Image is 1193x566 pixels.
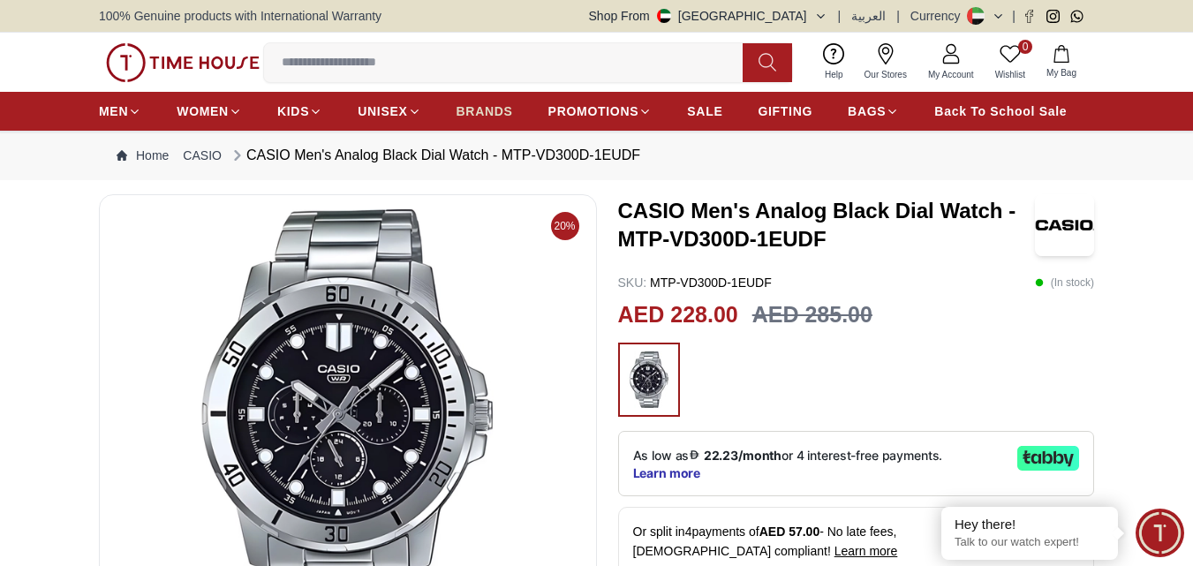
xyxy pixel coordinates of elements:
span: 20% [551,212,579,240]
span: WOMEN [177,102,229,120]
a: WOMEN [177,95,242,127]
a: Instagram [1046,10,1060,23]
span: My Bag [1039,66,1084,79]
span: My Account [921,68,981,81]
span: KIDS [277,102,309,120]
a: Home [117,147,169,164]
span: BAGS [848,102,886,120]
div: CASIO Men's Analog Black Dial Watch - MTP-VD300D-1EUDF [229,145,640,166]
span: GIFTING [758,102,812,120]
span: Learn more [834,544,898,558]
span: SALE [687,102,722,120]
nav: Breadcrumb [99,131,1094,180]
a: Help [814,40,854,85]
span: PROMOTIONS [548,102,639,120]
span: MEN [99,102,128,120]
a: UNISEX [358,95,420,127]
span: UNISEX [358,102,407,120]
a: MEN [99,95,141,127]
p: Talk to our watch expert! [955,535,1105,550]
a: KIDS [277,95,322,127]
span: Wishlist [988,68,1032,81]
a: Our Stores [854,40,917,85]
img: United Arab Emirates [657,9,671,23]
div: Hey there! [955,516,1105,533]
span: Back To School Sale [934,102,1067,120]
span: BRANDS [457,102,513,120]
span: 0 [1018,40,1032,54]
a: GIFTING [758,95,812,127]
span: Our Stores [857,68,914,81]
img: CASIO Men's Analog Black Dial Watch - MTP-VD300D-1EUDF [1035,194,1094,256]
a: 0Wishlist [985,40,1036,85]
p: ( In stock ) [1035,274,1094,291]
div: Currency [910,7,968,25]
a: Back To School Sale [934,95,1067,127]
a: CASIO [183,147,222,164]
span: 100% Genuine products with International Warranty [99,7,381,25]
a: SALE [687,95,722,127]
h2: AED 228.00 [618,298,738,332]
a: BAGS [848,95,899,127]
button: العربية [851,7,886,25]
img: ... [106,43,260,82]
button: Shop From[GEOGRAPHIC_DATA] [589,7,827,25]
span: | [838,7,842,25]
span: SKU : [618,275,647,290]
div: Chat Widget [1136,509,1184,557]
h3: CASIO Men's Analog Black Dial Watch - MTP-VD300D-1EUDF [618,197,1036,253]
button: My Bag [1036,42,1087,83]
span: AED 57.00 [759,524,819,539]
a: PROMOTIONS [548,95,653,127]
p: MTP-VD300D-1EUDF [618,274,772,291]
a: Whatsapp [1070,10,1084,23]
a: BRANDS [457,95,513,127]
img: ... [627,351,671,408]
span: | [896,7,900,25]
h3: AED 285.00 [752,298,872,332]
a: Facebook [1023,10,1036,23]
span: Help [818,68,850,81]
span: | [1012,7,1016,25]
